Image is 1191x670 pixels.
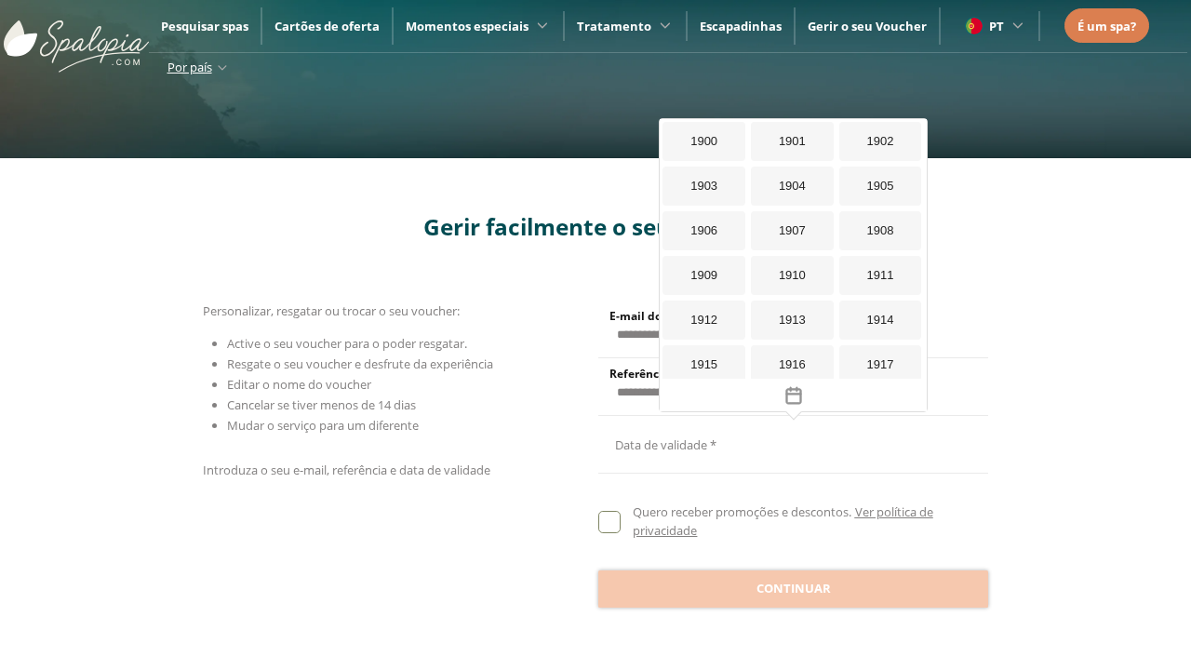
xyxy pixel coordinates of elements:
div: 1916 [751,345,834,384]
button: Toggle overlay [660,379,927,411]
button: Continuar [598,570,988,608]
span: Cancelar se tiver menos de 14 dias [227,396,416,413]
div: 1911 [839,256,922,295]
a: Gerir o seu Voucher [808,18,927,34]
div: 1917 [839,345,922,384]
div: 1903 [662,167,745,206]
div: 1907 [751,211,834,250]
div: 1900 [662,122,745,161]
div: 1912 [662,301,745,340]
a: Escapadinhas [700,18,782,34]
a: Cartões de oferta [274,18,380,34]
div: 1906 [662,211,745,250]
div: 1904 [751,167,834,206]
div: 1909 [662,256,745,295]
span: Introduza o seu e-mail, referência e data de validade [203,462,490,478]
div: 1905 [839,167,922,206]
div: 1901 [751,122,834,161]
div: 1915 [662,345,745,384]
span: Continuar [756,580,831,598]
span: Personalizar, resgatar ou trocar o seu voucher: [203,302,460,319]
div: 1913 [751,301,834,340]
div: 1910 [751,256,834,295]
img: ImgLogoSpalopia.BvClDcEz.svg [4,2,149,73]
a: Pesquisar spas [161,18,248,34]
a: É um spa? [1077,16,1136,36]
div: 1908 [839,211,922,250]
span: Quero receber promoções e descontos. [633,503,851,520]
span: Resgate o seu voucher e desfrute da experiência [227,355,493,372]
a: Ver política de privacidade [633,503,932,539]
span: Active o seu voucher para o poder resgatar. [227,335,467,352]
span: É um spa? [1077,18,1136,34]
span: Editar o nome do voucher [227,376,371,393]
div: 1902 [839,122,922,161]
span: Por país [167,59,212,75]
span: Gerir facilmente o seu voucher [423,211,769,242]
span: Mudar o serviço para um diferente [227,417,419,434]
div: 1914 [839,301,922,340]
